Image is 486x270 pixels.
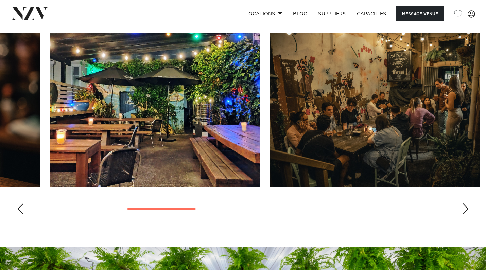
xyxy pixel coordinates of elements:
swiper-slide: 3 / 10 [50,33,260,187]
a: BLOG [288,6,313,21]
a: SUPPLIERS [313,6,351,21]
swiper-slide: 4 / 10 [270,33,480,187]
a: Locations [240,6,288,21]
a: Capacities [351,6,392,21]
button: Message Venue [396,6,444,21]
img: nzv-logo.png [11,7,48,20]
